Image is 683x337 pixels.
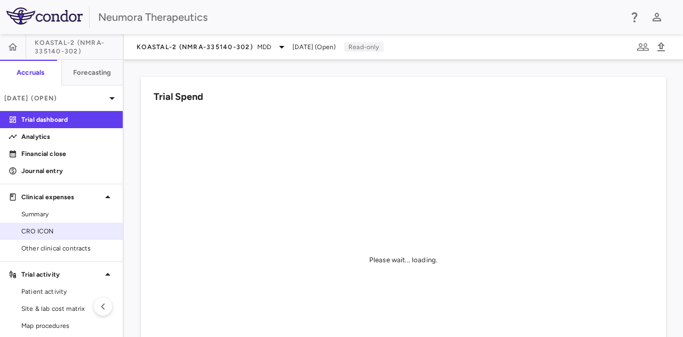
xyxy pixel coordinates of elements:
[6,7,83,25] img: logo-full-SnFGN8VE.png
[21,192,101,202] p: Clinical expenses
[21,132,114,142] p: Analytics
[21,209,114,219] span: Summary
[21,244,114,253] span: Other clinical contracts
[21,115,114,124] p: Trial dashboard
[257,42,271,52] span: MDD
[292,42,336,52] span: [DATE] (Open)
[21,149,114,159] p: Financial close
[21,304,114,314] span: Site & lab cost matrix
[21,226,114,236] span: CRO ICON
[369,255,438,265] div: Please wait... loading.
[98,9,621,25] div: Neumora Therapeutics
[21,166,114,176] p: Journal entry
[21,270,101,279] p: Trial activity
[137,43,253,51] span: KOASTAL-2 (NMRA-335140-302)
[21,287,114,296] span: Patient activity
[154,90,203,104] h6: Trial Spend
[344,42,383,52] p: Read-only
[35,38,123,56] span: KOASTAL-2 (NMRA-335140-302)
[21,321,114,331] span: Map procedures
[73,68,112,77] h6: Forecasting
[17,68,44,77] h6: Accruals
[4,93,106,103] p: [DATE] (Open)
